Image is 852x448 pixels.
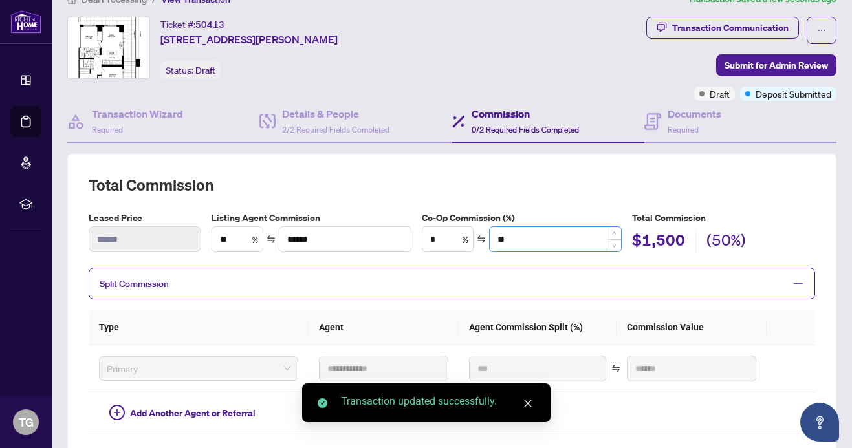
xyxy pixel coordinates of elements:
span: Required [92,125,123,134]
span: swap [267,235,276,244]
button: Transaction Communication [646,17,799,39]
h4: Documents [668,106,721,122]
th: Type [89,310,309,345]
span: down [612,244,617,248]
span: up [612,231,617,235]
span: Deposit Submitted [756,87,831,101]
label: Leased Price [89,211,201,225]
span: Primary [107,359,290,378]
span: check-circle [318,398,327,408]
span: Add Another Agent or Referral [130,406,256,420]
span: Draft [195,65,215,76]
div: Transaction Communication [672,17,789,38]
div: Ticket #: [160,17,224,32]
span: Submit for Admin Review [725,55,828,76]
th: Agent [309,310,459,345]
span: 2/2 Required Fields Completed [282,125,389,134]
span: TG [19,413,34,431]
span: close [523,399,532,408]
span: ellipsis [817,26,826,35]
th: Commission Value [617,310,767,345]
div: Transaction updated successfully. [341,394,535,409]
img: IMG-C12358420_1.jpg [68,17,149,78]
span: [STREET_ADDRESS][PERSON_NAME] [160,32,338,47]
th: Agent Commission Split (%) [459,310,617,345]
h4: Commission [472,106,579,122]
img: logo [10,10,41,34]
span: swap [477,235,486,244]
h4: Transaction Wizard [92,106,183,122]
button: Add Another Agent or Referral [99,403,266,423]
h2: (50%) [706,229,746,254]
label: Co-Op Commission (%) [422,211,622,225]
div: Status: [160,61,221,79]
h5: Total Commission [632,211,815,225]
span: Increase Value [607,227,621,239]
button: Submit for Admin Review [716,54,836,76]
button: Open asap [800,403,839,442]
span: 50413 [195,19,224,30]
h4: Details & People [282,106,389,122]
h2: Total Commission [89,175,815,195]
a: Close [521,396,535,411]
span: 0/2 Required Fields Completed [472,125,579,134]
span: Required [668,125,699,134]
span: Decrease Value [607,239,621,251]
div: Split Commission [89,268,815,299]
span: Split Commission [100,278,169,290]
span: Draft [710,87,730,101]
label: Listing Agent Commission [212,211,411,225]
span: minus [792,278,804,290]
h2: $1,500 [632,229,685,254]
span: swap [611,364,620,373]
span: plus-circle [109,405,125,420]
